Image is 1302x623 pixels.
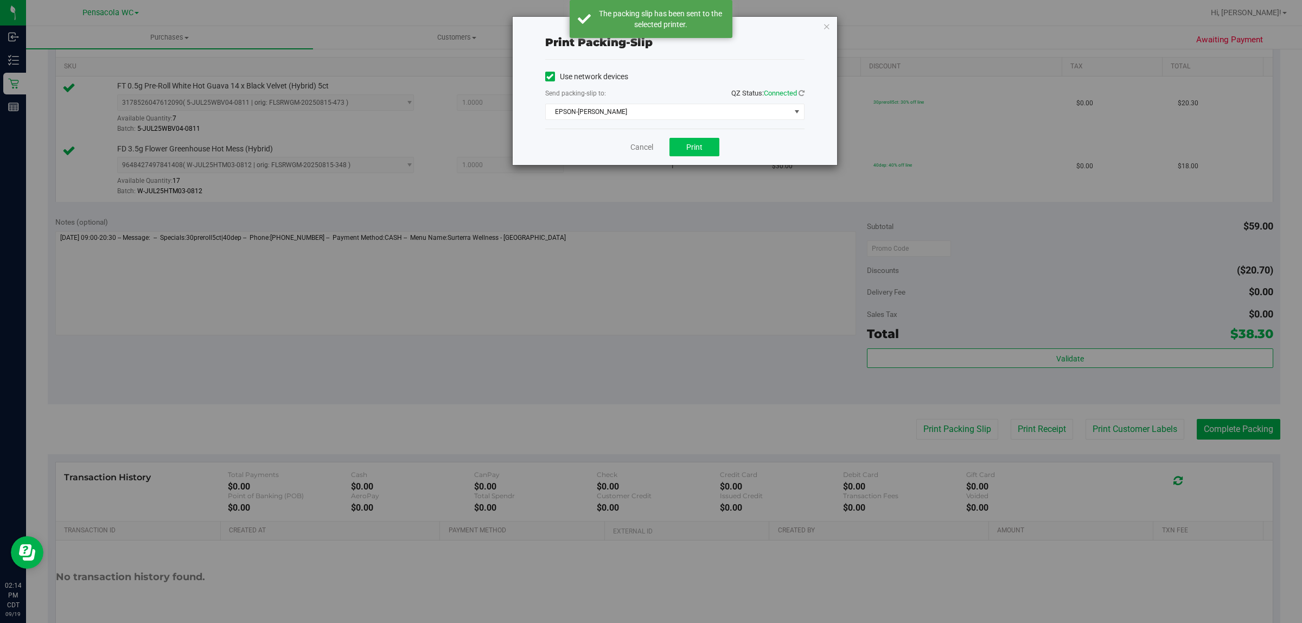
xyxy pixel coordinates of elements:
[669,138,719,156] button: Print
[790,104,803,119] span: select
[546,104,790,119] span: EPSON-[PERSON_NAME]
[731,89,805,97] span: QZ Status:
[597,8,724,30] div: The packing slip has been sent to the selected printer.
[630,142,653,153] a: Cancel
[764,89,797,97] span: Connected
[11,536,43,569] iframe: Resource center
[545,88,606,98] label: Send packing-slip to:
[686,143,703,151] span: Print
[545,36,653,49] span: Print packing-slip
[545,71,628,82] label: Use network devices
